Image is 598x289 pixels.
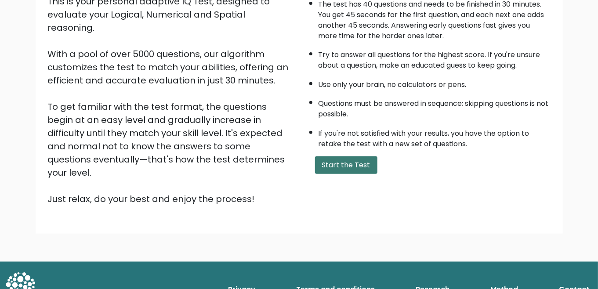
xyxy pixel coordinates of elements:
[319,94,551,119] li: Questions must be answered in sequence; skipping questions is not possible.
[319,45,551,71] li: Try to answer all questions for the highest score. If you're unsure about a question, make an edu...
[319,75,551,90] li: Use only your brain, no calculators or pens.
[315,156,377,174] button: Start the Test
[319,124,551,149] li: If you're not satisfied with your results, you have the option to retake the test with a new set ...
